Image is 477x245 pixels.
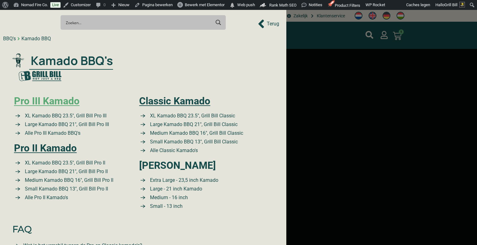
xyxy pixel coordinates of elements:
a: Alle BBQ's [14,129,127,137]
span: Bewerk met Elementor [185,2,225,7]
span: Rank Math SEO [269,3,297,7]
a: Small Kamado BBQ 13″ Grill Bill Pro II [14,185,127,193]
a: XL Kamado BBQ 23.5″ Grill Bill Pro III [14,112,127,120]
a: XL Kamado BBQ 23.5″ [139,112,252,120]
a: Large kamado [139,185,252,193]
span: Large Kamado BBQ 21″, Grill Bill Pro II [23,168,108,175]
a: XL Kamado BBQ 23.5″ Grill Bill Pro II [14,177,127,184]
span: Small Kamado BBQ 13″, Grill Bill Pro II [23,185,108,193]
span: Medium Kamado BBQ 16″, Grill Bill Pro II [23,177,113,184]
button: Search magnifier button [213,17,224,28]
span: Small - 13 inch [148,203,183,210]
span: Alle Pro III Kamado BBQ's [23,129,80,137]
span: Large Kamado BBQ 21″, Grill Bill Classic [148,121,238,128]
a: Pro II Kamado [14,142,77,154]
input: Search input [66,17,210,28]
span: Kamado BBQ's [29,52,113,70]
span: FAQ [12,222,32,236]
span: Large Kamado BBQ 21″, Grill Bill Pro III [23,121,109,128]
a: Pro III Kamado [14,95,79,107]
span: XL Kamado BBQ 23.5″, Grill Bill Classic [148,112,235,120]
span: XL Kamado BBQ 23.5″, Grill Bill Pro II [23,159,105,167]
a: XL Kamado BBQ 23.5″ Grill Bill Pro II [14,159,127,167]
a: Kamado BBQ's [11,52,275,70]
a: XL Kamado BBQ 23.5″ Grill Bill Pro II [14,168,127,175]
a: Large Kamado BBQ 21″ Grill Bill Pro III [14,121,127,128]
form: Search form [67,17,211,28]
span: Medium Kamado BBQ 16″, Grill Bill Classic [148,129,243,137]
a: Small Kamado BBQ 13″ [139,147,252,154]
a: FAQ [12,222,283,236]
img: Avatar of Grill Bill [459,2,465,7]
a: Small Kamado BBQ 13″ [139,138,252,146]
a: Medium kamado [139,194,252,201]
span: Large - 21 inch Kamado [148,185,202,193]
div: BBQ's [3,35,16,42]
a: Alle Pro II Kamado's [14,194,127,201]
span: Medium - 16 inch [148,194,188,201]
a: Medium Kamado BBQ 16″ [139,129,252,137]
span: Alle Pro II Kamado's [23,194,68,201]
a: Small kamado [139,203,252,210]
a: Classic Kamado [139,95,210,107]
a: Large Kamado BBQ 21″ Grill Bill Classic [139,121,252,128]
a: Live [50,2,61,8]
span: Alle Classic Kamado's [148,147,198,154]
span:  [229,1,235,10]
a: Extra Large kamado [139,177,252,184]
span: Grill Bill [444,2,457,7]
span: XL Kamado BBQ 23.5″, Grill Bill Pro III [23,112,107,120]
span: Small Kamado BBQ 13″, Grill Bill Classic [148,138,238,146]
h2: [PERSON_NAME] [139,160,252,170]
div: Kamado BBQ [21,35,51,42]
span: Extra Large - 23,5 inch Kamado [148,177,218,184]
img: Grill Bill gr [17,69,63,82]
